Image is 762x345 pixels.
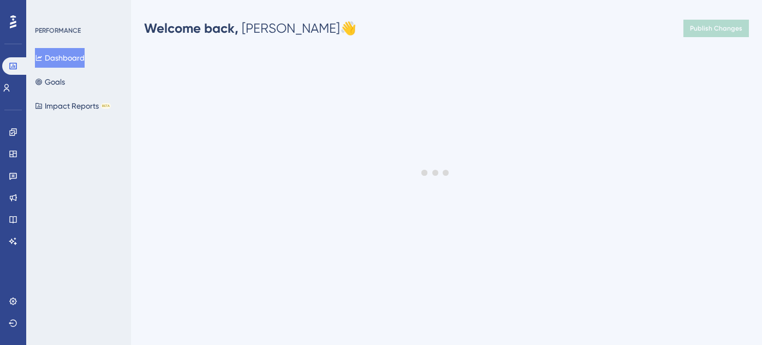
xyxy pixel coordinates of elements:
button: Publish Changes [683,20,749,37]
div: PERFORMANCE [35,26,81,35]
span: Publish Changes [690,24,742,33]
div: [PERSON_NAME] 👋 [144,20,356,37]
button: Dashboard [35,48,85,68]
button: Goals [35,72,65,92]
button: Impact ReportsBETA [35,96,111,116]
span: Welcome back, [144,20,239,36]
div: BETA [101,103,111,109]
